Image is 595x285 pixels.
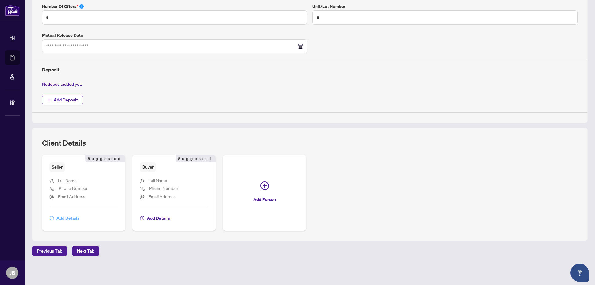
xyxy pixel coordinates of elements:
[42,3,307,10] label: Number of offers
[140,216,144,220] span: plus-circle
[147,213,170,223] span: Add Details
[42,66,578,73] h4: Deposit
[260,181,269,190] span: plus-circle
[223,155,306,231] button: Add Person
[312,3,578,10] label: Unit/Lot Number
[49,213,80,223] button: Add Details
[79,4,84,9] span: info-circle
[58,177,77,183] span: Full Name
[176,155,216,162] span: Suggested
[54,95,78,105] span: Add Deposit
[42,95,83,105] button: Add Deposit
[5,5,20,16] img: logo
[10,268,15,277] span: JB
[47,98,51,102] span: plus
[42,81,82,87] span: No deposit added yet.
[85,155,125,162] span: Suggested
[148,177,167,183] span: Full Name
[58,194,85,199] span: Email Address
[42,138,86,148] h2: Client Details
[77,246,94,256] span: Next Tab
[32,246,67,256] button: Previous Tab
[148,194,176,199] span: Email Address
[72,246,99,256] button: Next Tab
[49,162,65,172] span: Seller
[59,185,88,191] span: Phone Number
[42,32,307,39] label: Mutual Release Date
[140,162,156,172] span: Buyer
[50,216,54,220] span: plus-circle
[140,213,170,223] button: Add Details
[570,264,589,282] button: Open asap
[253,195,276,204] span: Add Person
[37,246,62,256] span: Previous Tab
[56,213,79,223] span: Add Details
[149,185,178,191] span: Phone Number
